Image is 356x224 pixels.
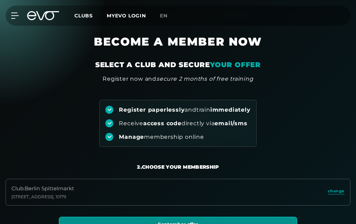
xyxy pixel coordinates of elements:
font: Register now and [103,75,156,82]
font: Club [11,185,24,192]
font: membership online [144,134,204,140]
font: Choose your membership [142,164,219,170]
font: : [24,185,25,192]
a: Clubs [74,12,107,19]
font: secure 2 months of free training [156,75,253,82]
font: 2. [137,164,142,170]
a: change [328,188,345,196]
font: en [160,13,168,19]
font: email/sms [215,120,247,127]
font: Clubs [74,13,93,19]
font: YOUR OFFER [210,61,261,69]
font: SELECT A CLUB AND SECURE [95,61,210,69]
a: en [160,12,176,20]
font: Receive [119,120,143,127]
font: Berlin Spittelmarkt [25,185,74,192]
font: directly via [181,120,215,127]
font: , 10179 [54,194,66,199]
font: access code [143,120,181,127]
font: and [185,106,196,113]
font: immediately [210,106,251,113]
font: train [196,106,210,113]
font: Manage [119,134,144,140]
font: change [328,189,345,193]
font: [STREET_ADDRESS] [11,194,54,199]
a: MYEVO LOGIN [107,13,146,19]
font: Register paperlessly [119,106,185,113]
font: BECOME A MEMBER NOW [94,35,262,48]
